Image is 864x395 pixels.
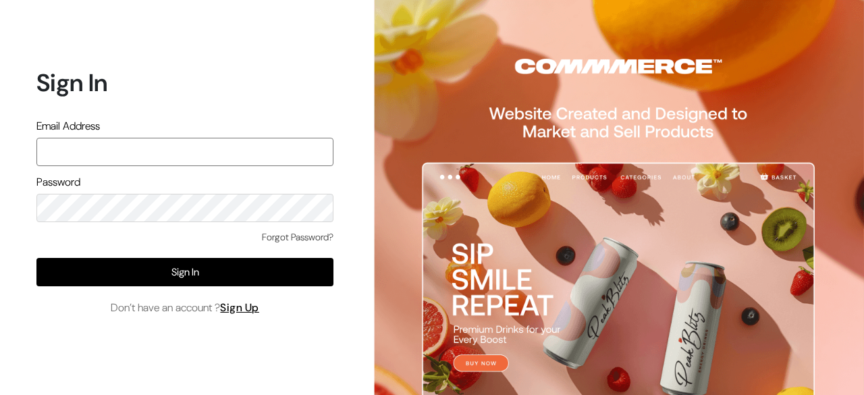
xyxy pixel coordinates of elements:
h1: Sign In [36,68,333,97]
button: Sign In [36,258,333,286]
label: Email Address [36,118,100,134]
label: Password [36,174,80,190]
span: Don’t have an account ? [111,300,259,316]
a: Sign Up [220,300,259,315]
a: Forgot Password? [262,230,333,244]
